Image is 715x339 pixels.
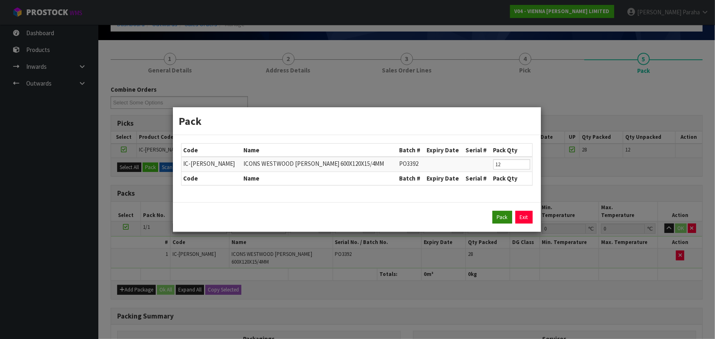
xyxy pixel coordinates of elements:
span: PO3392 [399,160,418,167]
th: Code [182,144,241,157]
h3: Pack [179,113,535,129]
th: Batch # [397,172,424,185]
span: IC-[PERSON_NAME] [184,160,235,167]
th: Expiry Date [424,144,464,157]
th: Serial # [464,144,491,157]
th: Pack Qty [491,144,532,157]
a: Exit [515,211,533,224]
th: Name [241,144,397,157]
th: Code [182,172,241,185]
th: Batch # [397,144,424,157]
th: Expiry Date [424,172,464,185]
button: Pack [493,211,512,224]
th: Name [241,172,397,185]
th: Pack Qty [491,172,532,185]
span: ICONS WESTWOOD [PERSON_NAME] 600X120X15/4MM [243,160,384,167]
th: Serial # [464,172,491,185]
